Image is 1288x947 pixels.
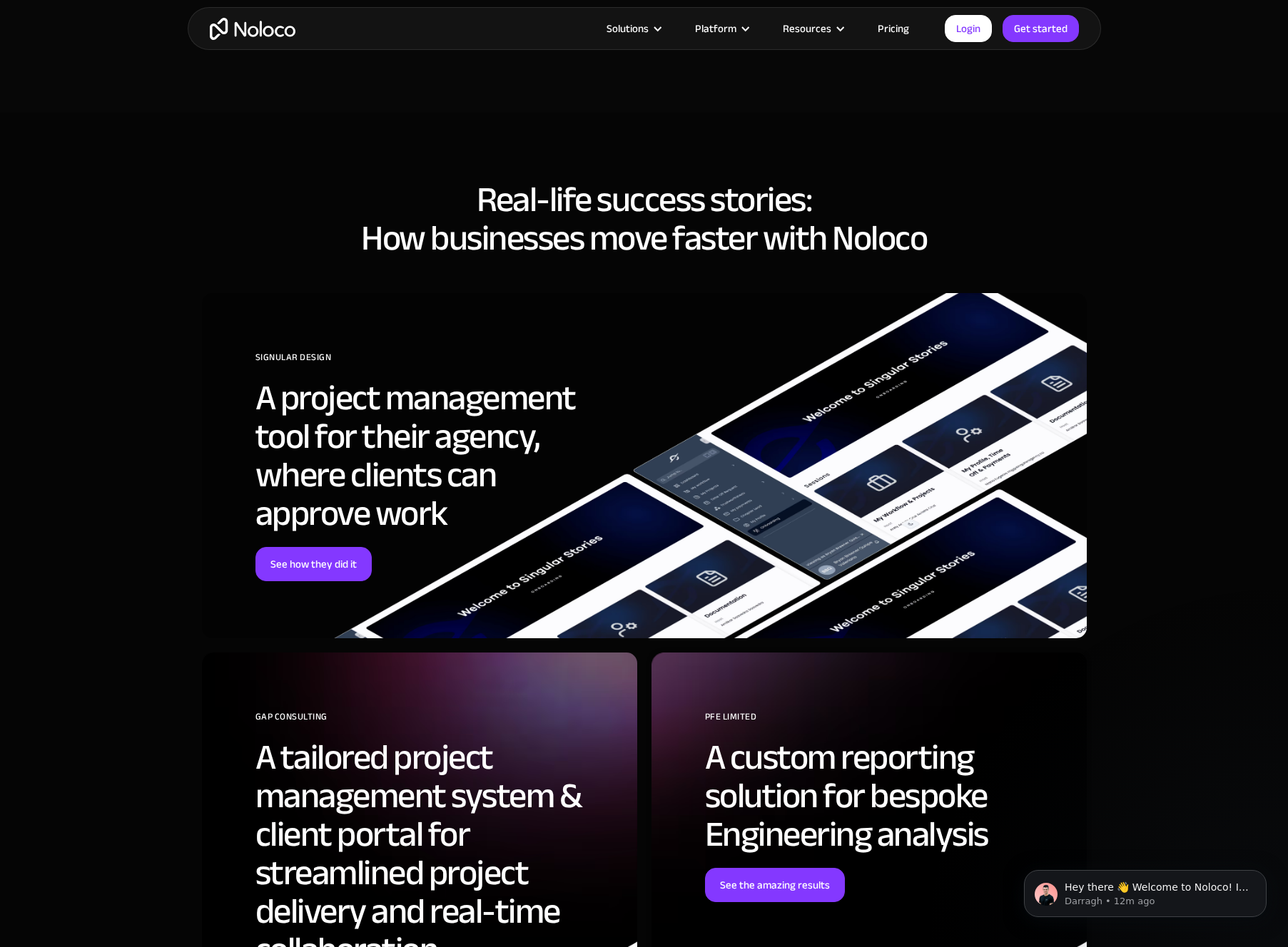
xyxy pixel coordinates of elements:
[255,379,616,533] h2: A project management tool for their agency, where clients can approve work
[860,19,927,38] a: Pricing
[945,15,992,42] a: Login
[202,180,1087,257] h2: Real-life success stories: How businesses move faster with Noloco
[255,347,616,379] div: SIGNULAR DESIGN
[255,706,616,738] div: GAP Consulting
[705,868,845,902] a: See the amazing results
[705,706,1065,738] div: PFE Limited
[783,19,831,38] div: Resources
[677,19,765,38] div: Platform
[705,738,1065,854] h2: A custom reporting solution for bespoke Engineering analysis
[695,19,736,38] div: Platform
[589,19,677,38] div: Solutions
[1003,840,1288,940] iframe: Intercom notifications message
[607,19,649,38] div: Solutions
[765,19,860,38] div: Resources
[1003,15,1079,42] a: Get started
[210,18,295,40] a: home
[255,547,372,581] a: See how they did it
